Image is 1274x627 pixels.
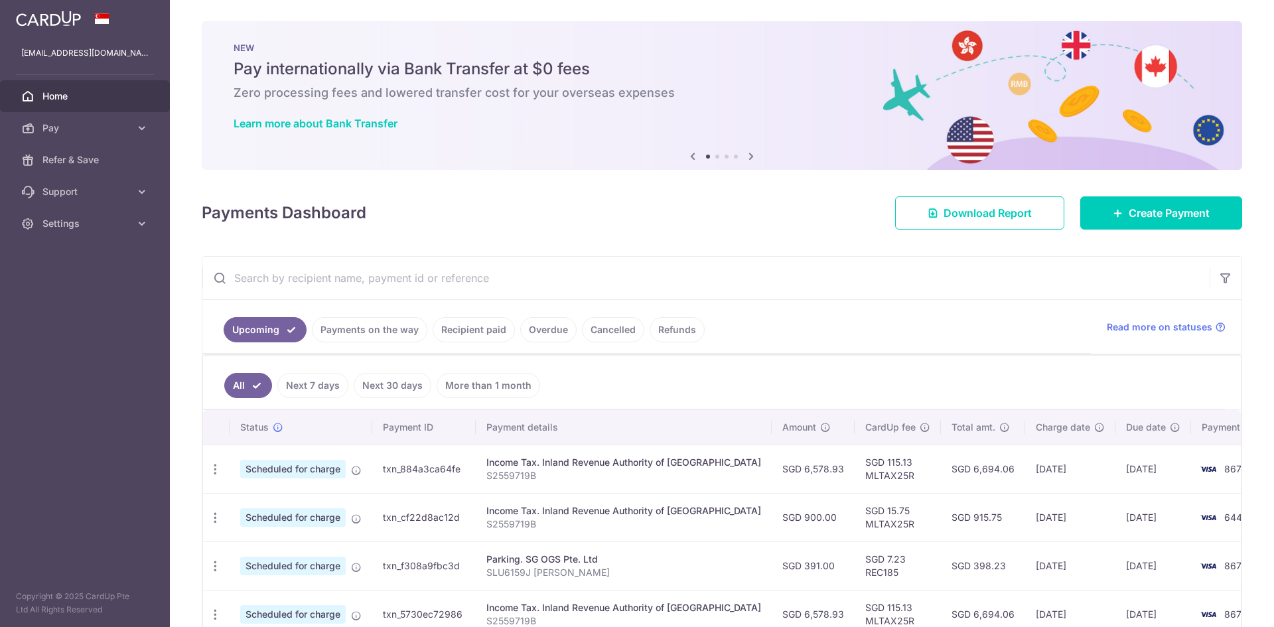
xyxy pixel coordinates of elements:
[1115,493,1191,541] td: [DATE]
[1025,445,1115,493] td: [DATE]
[855,493,941,541] td: SGD 15.75 MLTAX25R
[224,373,272,398] a: All
[1224,560,1247,571] span: 8679
[234,42,1210,53] p: NEW
[234,117,397,130] a: Learn more about Bank Transfer
[582,317,644,342] a: Cancelled
[855,541,941,590] td: SGD 7.23 REC185
[240,421,269,434] span: Status
[1129,205,1210,221] span: Create Payment
[1195,510,1222,525] img: Bank Card
[202,21,1242,170] img: Bank transfer banner
[202,201,366,225] h4: Payments Dashboard
[952,421,995,434] span: Total amt.
[1195,558,1222,574] img: Bank Card
[224,317,307,342] a: Upcoming
[1224,608,1247,620] span: 8679
[372,410,476,445] th: Payment ID
[234,85,1210,101] h6: Zero processing fees and lowered transfer cost for your overseas expenses
[1115,541,1191,590] td: [DATE]
[1224,512,1248,523] span: 6449
[486,518,761,531] p: S2559719B
[486,456,761,469] div: Income Tax. Inland Revenue Authority of [GEOGRAPHIC_DATA]
[372,445,476,493] td: txn_884a3ca64fe
[42,153,130,167] span: Refer & Save
[433,317,515,342] a: Recipient paid
[1115,445,1191,493] td: [DATE]
[277,373,348,398] a: Next 7 days
[650,317,705,342] a: Refunds
[42,90,130,103] span: Home
[372,541,476,590] td: txn_f308a9fbc3d
[437,373,540,398] a: More than 1 month
[312,317,427,342] a: Payments on the way
[486,566,761,579] p: SLU6159J [PERSON_NAME]
[941,493,1025,541] td: SGD 915.75
[1126,421,1166,434] span: Due date
[240,605,346,624] span: Scheduled for charge
[16,11,81,27] img: CardUp
[1195,606,1222,622] img: Bank Card
[30,9,57,21] span: Help
[42,217,130,230] span: Settings
[772,541,855,590] td: SGD 391.00
[1107,320,1212,334] span: Read more on statuses
[1036,421,1090,434] span: Charge date
[772,493,855,541] td: SGD 900.00
[486,553,761,566] div: Parking. SG OGS Pte. Ltd
[941,541,1025,590] td: SGD 398.23
[895,196,1064,230] a: Download Report
[1107,320,1226,334] a: Read more on statuses
[1025,493,1115,541] td: [DATE]
[1025,541,1115,590] td: [DATE]
[520,317,577,342] a: Overdue
[354,373,431,398] a: Next 30 days
[21,46,149,60] p: [EMAIL_ADDRESS][DOMAIN_NAME]
[240,508,346,527] span: Scheduled for charge
[42,121,130,135] span: Pay
[486,469,761,482] p: S2559719B
[202,257,1210,299] input: Search by recipient name, payment id or reference
[772,445,855,493] td: SGD 6,578.93
[486,601,761,614] div: Income Tax. Inland Revenue Authority of [GEOGRAPHIC_DATA]
[941,445,1025,493] td: SGD 6,694.06
[944,205,1032,221] span: Download Report
[240,460,346,478] span: Scheduled for charge
[1224,463,1247,474] span: 8679
[865,421,916,434] span: CardUp fee
[476,410,772,445] th: Payment details
[240,557,346,575] span: Scheduled for charge
[1195,461,1222,477] img: Bank Card
[486,504,761,518] div: Income Tax. Inland Revenue Authority of [GEOGRAPHIC_DATA]
[1080,196,1242,230] a: Create Payment
[234,58,1210,80] h5: Pay internationally via Bank Transfer at $0 fees
[855,445,941,493] td: SGD 115.13 MLTAX25R
[372,493,476,541] td: txn_cf22d8ac12d
[782,421,816,434] span: Amount
[42,185,130,198] span: Support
